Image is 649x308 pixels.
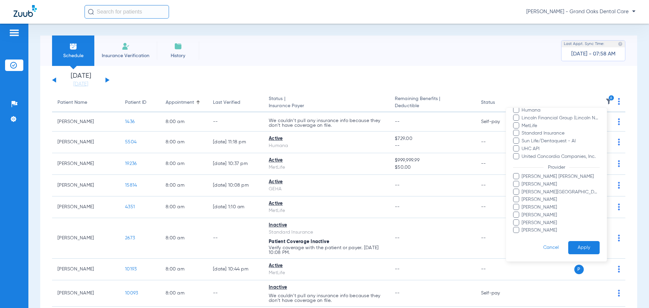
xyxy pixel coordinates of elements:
[521,227,600,234] span: [PERSON_NAME]
[521,145,600,152] span: UHC API
[521,212,600,219] span: [PERSON_NAME]
[521,153,600,160] span: United Concordia Companies, Inc.
[521,130,600,137] span: Standard Insurance
[521,196,600,203] span: [PERSON_NAME]
[521,173,600,180] span: [PERSON_NAME] [PERSON_NAME]
[521,115,600,122] span: Lincoln Financial Group (Lincoln National Life)
[521,122,600,129] span: MetLife
[521,107,600,114] span: Humana
[521,189,600,196] span: [PERSON_NAME][GEOGRAPHIC_DATA]
[521,138,600,145] span: Sun Life/Dentaquest - AI
[521,204,600,211] span: [PERSON_NAME]
[615,276,649,308] iframe: Chat Widget
[521,219,600,227] span: [PERSON_NAME]
[544,165,569,170] span: Provider
[534,241,568,254] button: Cancel
[568,241,600,254] button: Apply
[521,181,600,188] span: [PERSON_NAME]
